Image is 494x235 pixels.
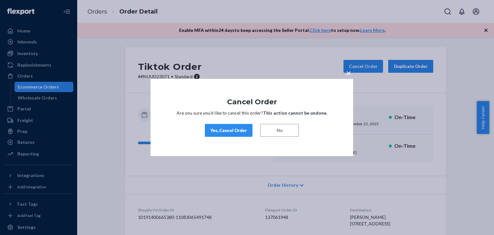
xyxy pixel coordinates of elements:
strong: This action cannot be undone. [263,110,327,116]
button: Yes, Cancel Order [205,124,252,137]
p: Are you sure you’d like to cancel this order? [170,110,334,116]
div: Yes, Cancel Order [210,127,247,134]
span: × [346,67,351,78]
h1: Cancel Order [170,98,334,106]
button: No [260,124,299,137]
